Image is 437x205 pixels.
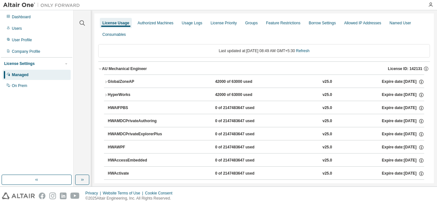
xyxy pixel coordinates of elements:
[108,114,424,128] button: HWAMDCPrivateAuthoring0 of 2147483647 usedv25.0Expire date:[DATE]
[108,131,165,137] div: HWAMDCPrivateExplorerPlus
[108,101,424,115] button: HWAIFPBS0 of 2147483647 usedv25.0Expire date:[DATE]
[389,20,411,26] div: Named User
[309,20,336,26] div: Borrow Settings
[108,180,424,194] button: HWAcufwh0 of 2147483647 usedv25.0Expire date:[DATE]
[344,20,381,26] div: Allowed IP Addresses
[215,118,273,124] div: 0 of 2147483647 used
[382,105,424,111] div: Expire date: [DATE]
[103,191,145,196] div: Website Terms of Use
[2,193,35,199] img: altair_logo.svg
[104,75,424,89] button: GlobalZoneAP42000 of 63000 usedv25.0Expire date:[DATE]
[102,20,129,26] div: License Usage
[49,193,56,199] img: instagram.svg
[215,171,273,177] div: 0 of 2147483647 used
[108,171,165,177] div: HWActivate
[108,145,165,150] div: HWAWPF
[12,72,28,77] div: Managed
[322,145,332,150] div: v25.0
[182,20,202,26] div: Usage Logs
[108,118,165,124] div: HWAMDCPrivateAuthoring
[382,118,424,124] div: Expire date: [DATE]
[12,14,31,20] div: Dashboard
[382,145,424,150] div: Expire date: [DATE]
[215,145,273,150] div: 0 of 2147483647 used
[266,20,300,26] div: Feature Restrictions
[245,20,258,26] div: Groups
[12,49,40,54] div: Company Profile
[98,44,430,58] div: Last updated at: [DATE] 08:49 AM GMT+5:30
[215,105,273,111] div: 0 of 2147483647 used
[12,83,27,88] div: On Prem
[39,193,45,199] img: facebook.svg
[138,20,173,26] div: Authorized Machines
[322,105,332,111] div: v25.0
[104,88,424,102] button: HyperWorks42000 of 63000 usedv25.0Expire date:[DATE]
[108,140,424,154] button: HWAWPF0 of 2147483647 usedv25.0Expire date:[DATE]
[388,66,422,71] span: License ID: 142131
[85,196,176,201] p: © 2025 Altair Engineering, Inc. All Rights Reserved.
[322,131,332,137] div: v25.0
[215,131,273,137] div: 0 of 2147483647 used
[215,79,273,85] div: 42000 of 63000 used
[382,92,424,98] div: Expire date: [DATE]
[102,32,126,37] div: Consumables
[296,49,309,53] a: Refresh
[322,79,332,85] div: v25.0
[382,131,424,137] div: Expire date: [DATE]
[98,62,430,76] button: AU Mechanical EngineerLicense ID: 142131
[4,61,35,66] div: License Settings
[215,158,273,163] div: 0 of 2147483647 used
[382,79,424,85] div: Expire date: [DATE]
[12,37,32,43] div: User Profile
[108,127,424,141] button: HWAMDCPrivateExplorerPlus0 of 2147483647 usedv25.0Expire date:[DATE]
[70,193,80,199] img: youtube.svg
[322,158,332,163] div: v25.0
[3,2,83,8] img: Altair One
[108,105,165,111] div: HWAIFPBS
[12,26,22,31] div: Users
[85,191,103,196] div: Privacy
[322,92,332,98] div: v25.0
[108,92,165,98] div: HyperWorks
[108,167,424,181] button: HWActivate0 of 2147483647 usedv25.0Expire date:[DATE]
[211,20,237,26] div: License Priority
[60,193,67,199] img: linkedin.svg
[215,92,273,98] div: 42000 of 63000 used
[382,171,424,177] div: Expire date: [DATE]
[322,171,332,177] div: v25.0
[382,158,424,163] div: Expire date: [DATE]
[102,66,147,71] div: AU Mechanical Engineer
[108,79,165,85] div: GlobalZoneAP
[108,154,424,168] button: HWAccessEmbedded0 of 2147483647 usedv25.0Expire date:[DATE]
[322,118,332,124] div: v25.0
[145,191,176,196] div: Cookie Consent
[108,158,165,163] div: HWAccessEmbedded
